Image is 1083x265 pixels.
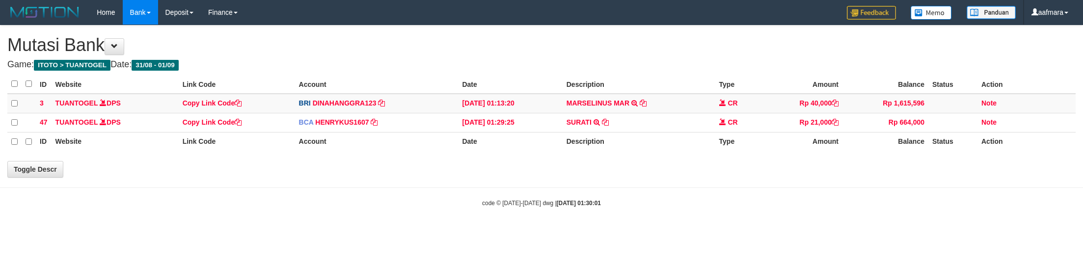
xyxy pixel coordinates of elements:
a: TUANTOGEL [55,118,98,126]
th: Date [458,75,562,94]
h4: Game: Date: [7,60,1076,70]
h1: Mutasi Bank [7,35,1076,55]
small: code © [DATE]-[DATE] dwg | [482,200,601,207]
a: Copy Link Code [183,118,242,126]
td: DPS [52,113,179,132]
img: panduan.png [967,6,1016,19]
span: BRI [299,99,311,107]
a: TUANTOGEL [55,99,98,107]
td: Rp 664,000 [842,113,928,132]
img: Feedback.jpg [847,6,896,20]
th: ID [36,75,52,94]
a: Note [981,118,997,126]
span: 31/08 - 01/09 [132,60,179,71]
th: Description [563,132,715,151]
td: Rp 1,615,596 [842,94,928,113]
td: Rp 40,000 [761,94,842,113]
th: Action [977,75,1076,94]
td: [DATE] 01:29:25 [458,113,562,132]
th: Amount [761,132,842,151]
strong: [DATE] 01:30:01 [557,200,601,207]
th: Amount [761,75,842,94]
img: MOTION_logo.png [7,5,82,20]
a: Note [981,99,997,107]
th: Website [52,75,179,94]
a: HENRYKUS1607 [315,118,369,126]
td: Rp 21,000 [761,113,842,132]
span: ITOTO > TUANTOGEL [34,60,110,71]
a: Toggle Descr [7,161,63,178]
span: CR [728,118,737,126]
td: [DATE] 01:13:20 [458,94,562,113]
th: Account [295,132,459,151]
img: Button%20Memo.svg [911,6,952,20]
th: Link Code [179,75,295,94]
span: 3 [40,99,44,107]
th: ID [36,132,52,151]
th: Balance [842,132,928,151]
a: MARSELINUS MAR [567,99,629,107]
th: Balance [842,75,928,94]
th: Type [715,75,761,94]
th: Status [928,75,977,94]
a: Copy Link Code [183,99,242,107]
th: Status [928,132,977,151]
a: DINAHANGGRA123 [313,99,377,107]
th: Link Code [179,132,295,151]
a: SURATI [567,118,592,126]
th: Action [977,132,1076,151]
th: Date [458,132,562,151]
th: Website [52,132,179,151]
th: Description [563,75,715,94]
th: Type [715,132,761,151]
td: DPS [52,94,179,113]
span: BCA [299,118,314,126]
span: CR [728,99,737,107]
th: Account [295,75,459,94]
span: 47 [40,118,48,126]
